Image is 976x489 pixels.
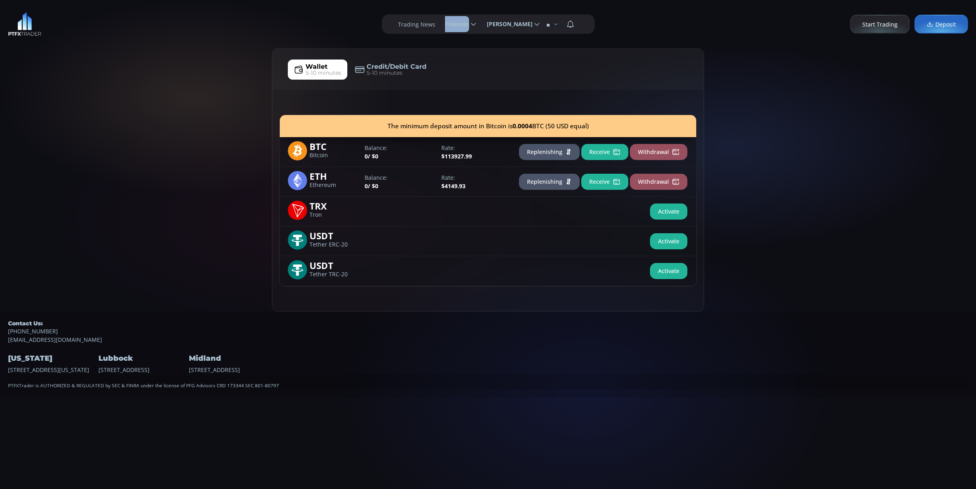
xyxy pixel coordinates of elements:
div: [STREET_ADDRESS] [98,344,187,374]
div: [STREET_ADDRESS] [189,344,277,374]
label: Balance: [365,173,433,182]
button: Replenishing [519,144,580,160]
span: / $0 [368,182,378,190]
span: Wallet [306,62,328,72]
button: Replenishing [519,174,580,190]
h4: [US_STATE] [8,352,96,365]
div: $4149.93 [437,173,514,190]
div: [EMAIL_ADDRESS][DOMAIN_NAME] [8,320,968,344]
label: Balance: [365,144,433,152]
a: Credit/Debit Card5-10 minutes [349,60,433,80]
div: $113927.99 [437,144,514,160]
span: Tether TRC-20 [310,272,359,277]
b: 0.0004 [513,122,532,130]
a: Deposit [914,15,968,34]
a: [PHONE_NUMBER] [8,327,968,335]
label: Trading News [398,20,435,29]
span: Finances [439,16,469,32]
span: Bitcoin [310,153,359,158]
span: 5-10 minutes [306,69,341,77]
span: USDT [310,260,359,269]
a: Wallet5-10 minutes [288,60,347,80]
span: Deposit [927,20,956,29]
span: TRX [310,201,359,210]
div: 0 [361,173,437,190]
h4: Lubbock [98,352,187,365]
div: 0 [361,144,437,160]
button: Activate [650,203,687,220]
button: Withdrawal [630,144,687,160]
h5: Contact Us: [8,320,968,327]
button: Receive [581,144,628,160]
button: Withdrawal [630,174,687,190]
div: PTFXTrader is AUTHORIZED & REGULATED by SEC & FINRA under the license of PFG Advisors CRD 173344 ... [8,374,968,389]
div: The minimum deposit amount in Bitcoin is BTC (50 USD equal) [280,115,696,137]
span: Tron [310,212,359,218]
span: Credit/Debit Card [367,62,426,72]
span: 5-10 minutes [367,69,402,77]
label: Rate: [441,173,510,182]
a: Start Trading [850,15,910,34]
button: Activate [650,263,687,279]
h4: Midland [189,352,277,365]
div: [STREET_ADDRESS][US_STATE] [8,344,96,374]
span: Tether ERC-20 [310,242,359,247]
span: ETH [310,171,359,180]
button: Activate [650,233,687,249]
span: / $0 [368,152,378,160]
span: Start Trading [862,20,898,29]
img: LOGO [8,12,41,36]
span: USDT [310,230,359,240]
span: BTC [310,141,359,150]
span: Ethereum [310,183,359,188]
button: Receive [581,174,628,190]
label: Rate: [441,144,510,152]
span: [PERSON_NAME] [481,16,533,32]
